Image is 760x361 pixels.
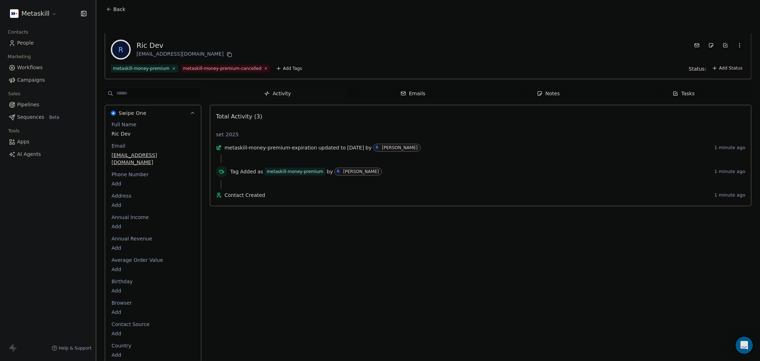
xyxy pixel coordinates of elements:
a: Help & Support [52,345,92,351]
span: Sequences [17,113,44,121]
span: by [366,144,372,151]
a: Campaigns [6,74,90,86]
span: Add [112,351,195,359]
span: Tools [5,126,22,136]
span: Apps [17,138,30,146]
div: [PERSON_NAME] [382,145,418,150]
span: Total Activity (3) [216,113,262,120]
span: 1 minute ago [714,145,745,151]
span: [EMAIL_ADDRESS][DOMAIN_NAME] [112,152,195,166]
span: People [17,39,34,47]
span: Contacts [5,27,31,37]
span: set 2025 [216,131,239,138]
span: Back [113,6,125,13]
span: 1 minute ago [714,169,745,174]
div: Open Intercom Messenger [736,337,753,354]
span: Add [112,287,195,294]
span: Beta [47,114,61,121]
span: Country [110,342,133,349]
a: SequencesBeta [6,111,90,123]
button: Back [102,3,130,16]
img: AVATAR%20METASKILL%20-%20Colori%20Positivo.png [10,9,19,18]
span: Annual Revenue [110,235,154,242]
span: Swipe One [119,110,146,117]
a: AI Agents [6,148,90,160]
span: Email [110,142,127,149]
span: Ric Dev [112,130,195,137]
span: Metaskill [21,9,50,18]
span: as [258,168,263,175]
span: Contact Source [110,321,151,328]
span: Add [112,330,195,337]
a: Apps [6,136,90,148]
span: Birthday [110,278,134,285]
div: Notes [537,90,560,97]
button: Swipe OneSwipe One [105,105,201,121]
span: Status: [689,65,706,72]
img: Swipe One [111,111,116,116]
a: Workflows [6,62,90,73]
div: Emails [400,90,425,97]
span: updated to [319,144,346,151]
button: Add Status [709,64,745,72]
span: Full Name [110,121,138,128]
div: metaskill-money-premium [113,65,170,72]
div: R [376,145,378,151]
span: Help & Support [59,345,92,351]
span: Sales [5,88,24,99]
span: Add [112,309,195,316]
div: [PERSON_NAME] [343,169,379,174]
span: metaskill-money-premium-expiration [224,144,317,151]
div: metaskill-money-premium [267,168,324,175]
span: AI Agents [17,151,41,158]
span: Add [112,266,195,273]
button: Add Tags [273,65,305,72]
span: Add [112,202,195,209]
span: Average Order Value [110,256,165,264]
span: Marketing [5,51,34,62]
div: Tasks [673,90,695,97]
span: Workflows [17,64,43,71]
span: Add [112,180,195,187]
span: Address [110,192,133,199]
a: Pipelines [6,99,90,111]
span: Add [112,223,195,230]
span: Annual Income [110,214,150,221]
div: R [337,169,340,174]
span: Add [112,244,195,251]
div: metaskill-money-premium-cancelled [183,65,262,72]
span: Contact Created [224,192,712,199]
span: Campaigns [17,76,45,84]
div: Ric Dev [136,40,234,50]
span: [DATE] [347,144,364,151]
span: Tag Added [230,168,256,175]
span: Pipelines [17,101,39,108]
span: Browser [110,299,133,306]
span: R [112,41,129,58]
span: 1 minute ago [714,192,745,198]
button: Metaskill [9,7,58,20]
div: [EMAIL_ADDRESS][DOMAIN_NAME] [136,50,234,59]
span: Phone Number [110,171,150,178]
a: People [6,37,90,49]
span: by [327,168,333,175]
